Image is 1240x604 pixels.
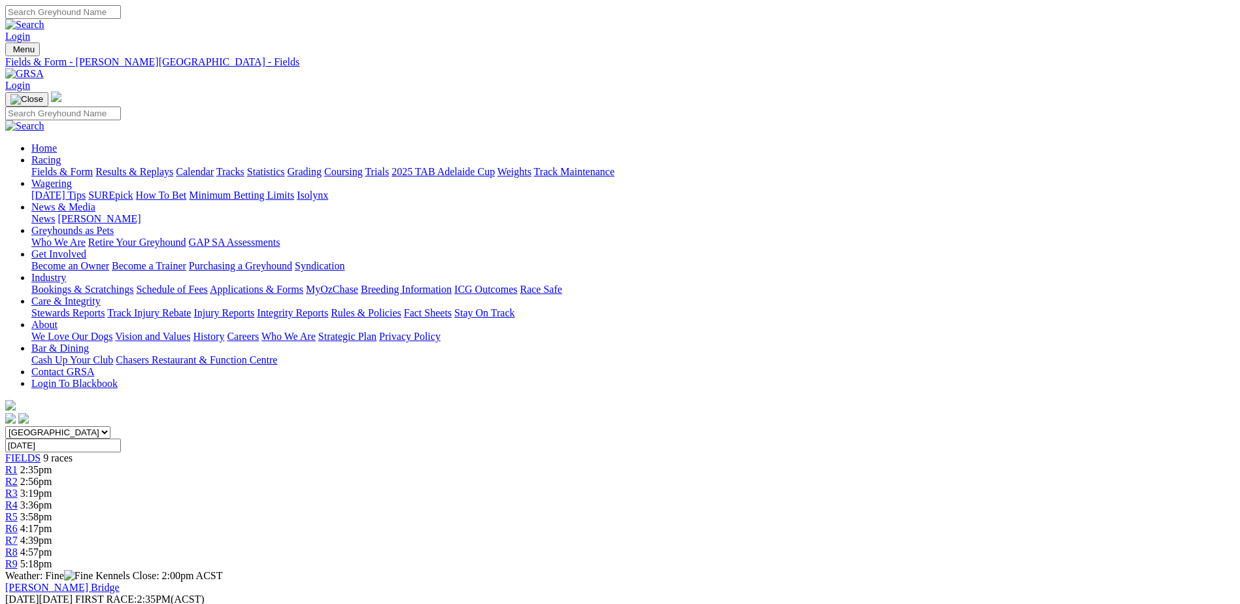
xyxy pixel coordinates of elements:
a: R6 [5,523,18,534]
a: Fact Sheets [404,307,452,318]
a: Weights [497,166,531,177]
input: Select date [5,439,121,452]
div: Greyhounds as Pets [31,237,1235,248]
span: R1 [5,464,18,475]
span: 4:57pm [20,546,52,558]
span: Menu [13,44,35,54]
img: facebook.svg [5,413,16,424]
a: Login [5,31,30,42]
a: R4 [5,499,18,511]
a: [PERSON_NAME] Bridge [5,582,120,593]
a: ICG Outcomes [454,284,517,295]
a: Get Involved [31,248,86,260]
a: Track Maintenance [534,166,614,177]
a: Contact GRSA [31,366,94,377]
input: Search [5,5,121,19]
a: Login [5,80,30,91]
a: Retire Your Greyhound [88,237,186,248]
div: Get Involved [31,260,1235,272]
a: Care & Integrity [31,295,101,307]
a: Race Safe [520,284,561,295]
a: Become an Owner [31,260,109,271]
a: Isolynx [297,190,328,201]
a: MyOzChase [306,284,358,295]
a: Home [31,143,57,154]
div: Industry [31,284,1235,295]
img: twitter.svg [18,413,29,424]
a: Grading [288,166,322,177]
a: R8 [5,546,18,558]
span: 3:36pm [20,499,52,511]
a: Become a Trainer [112,260,186,271]
div: Wagering [31,190,1235,201]
span: 5:18pm [20,558,52,569]
a: Wagering [31,178,72,189]
a: Stewards Reports [31,307,105,318]
div: Care & Integrity [31,307,1235,319]
a: News [31,213,55,224]
span: Weather: Fine [5,570,95,581]
a: Calendar [176,166,214,177]
a: Fields & Form [31,166,93,177]
a: [DATE] Tips [31,190,86,201]
a: Cash Up Your Club [31,354,113,365]
span: Kennels Close: 2:00pm ACST [95,570,222,581]
a: Chasers Restaurant & Function Centre [116,354,277,365]
a: Results & Replays [95,166,173,177]
a: Careers [227,331,259,342]
a: Rules & Policies [331,307,401,318]
img: GRSA [5,68,44,80]
a: Privacy Policy [379,331,441,342]
span: 4:39pm [20,535,52,546]
a: About [31,319,58,330]
a: Fields & Form - [PERSON_NAME][GEOGRAPHIC_DATA] - Fields [5,56,1235,68]
a: Integrity Reports [257,307,328,318]
a: Schedule of Fees [136,284,207,295]
a: Login To Blackbook [31,378,118,389]
span: R5 [5,511,18,522]
a: R7 [5,535,18,546]
a: Industry [31,272,66,283]
a: Stay On Track [454,307,514,318]
a: Who We Are [261,331,316,342]
img: Search [5,19,44,31]
a: Vision and Values [115,331,190,342]
span: 9 races [43,452,73,463]
a: 2025 TAB Adelaide Cup [392,166,495,177]
img: Search [5,120,44,132]
a: Trials [365,166,389,177]
a: Injury Reports [193,307,254,318]
a: News & Media [31,201,95,212]
a: We Love Our Dogs [31,331,112,342]
a: Statistics [247,166,285,177]
a: Breeding Information [361,284,452,295]
div: News & Media [31,213,1235,225]
button: Toggle navigation [5,92,48,107]
a: Purchasing a Greyhound [189,260,292,271]
a: Racing [31,154,61,165]
span: 2:56pm [20,476,52,487]
div: Bar & Dining [31,354,1235,366]
a: R2 [5,476,18,487]
a: Greyhounds as Pets [31,225,114,236]
img: logo-grsa-white.png [5,400,16,411]
img: Close [10,94,43,105]
span: 2:35pm [20,464,52,475]
span: 4:17pm [20,523,52,534]
div: About [31,331,1235,343]
a: Bookings & Scratchings [31,284,133,295]
a: R9 [5,558,18,569]
button: Toggle navigation [5,42,40,56]
img: Fine [64,570,93,582]
a: History [193,331,224,342]
input: Search [5,107,121,120]
a: Track Injury Rebate [107,307,191,318]
img: logo-grsa-white.png [51,92,61,102]
a: Tracks [216,166,244,177]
